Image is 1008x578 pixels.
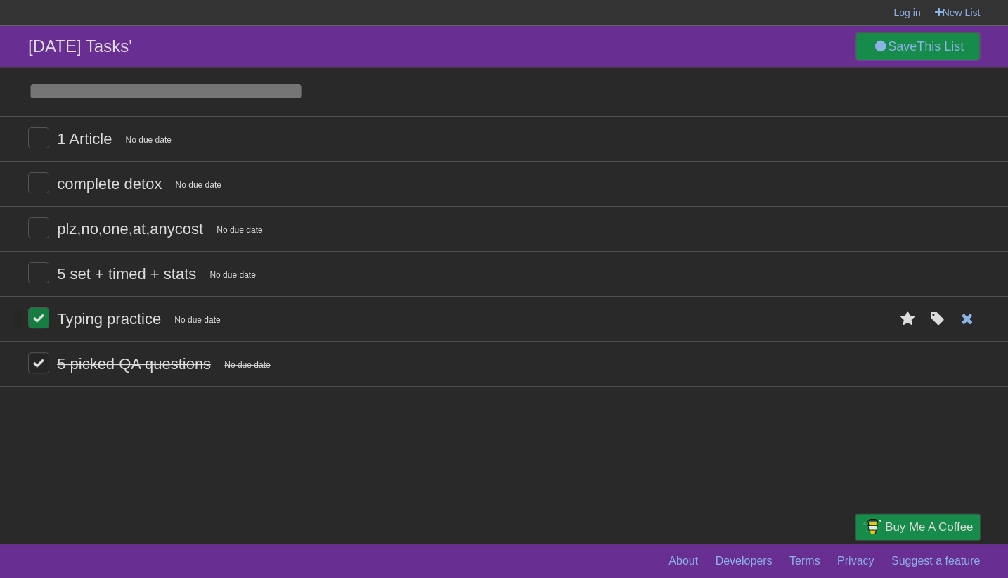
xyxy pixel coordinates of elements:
[219,359,276,371] span: No due date
[57,355,214,373] span: 5 picked QA questions
[28,127,49,148] label: Done
[28,352,49,373] label: Done
[855,32,980,60] a: SaveThis List
[837,548,874,574] a: Privacy
[57,220,207,238] span: plz,no,one,at,anycost
[57,175,165,193] span: complete detox
[120,134,177,146] span: No due date
[855,514,980,540] a: Buy me a coffee
[789,548,820,574] a: Terms
[891,548,980,574] a: Suggest a feature
[211,224,268,236] span: No due date
[668,548,698,574] a: About
[862,515,881,539] img: Buy me a coffee
[169,179,226,191] span: No due date
[204,269,261,281] span: No due date
[894,307,921,330] label: Star task
[57,265,200,283] span: 5 set + timed + stats
[28,307,49,328] label: Done
[28,37,132,56] span: [DATE] Tasks'
[715,548,772,574] a: Developers
[28,217,49,238] label: Done
[57,130,115,148] span: 1 Article
[28,262,49,283] label: Done
[169,314,226,326] span: No due date
[57,310,164,328] span: Typing practice
[917,39,964,53] b: This List
[885,515,973,539] span: Buy me a coffee
[28,172,49,193] label: Done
